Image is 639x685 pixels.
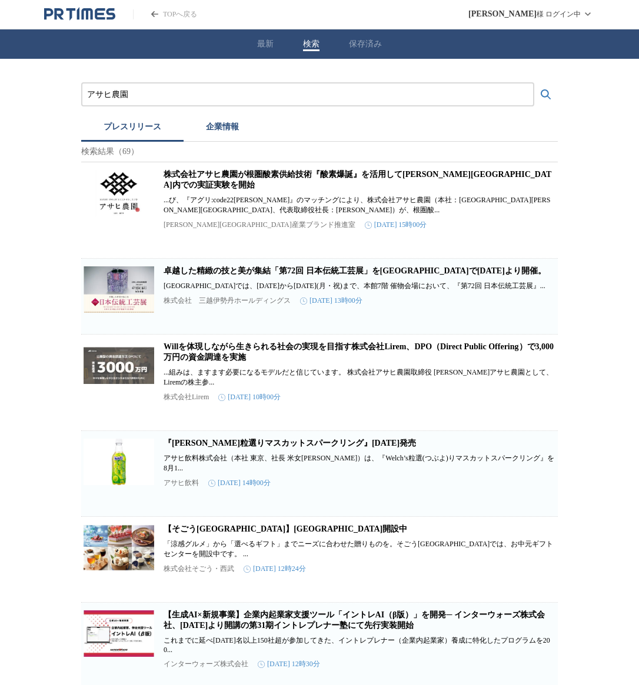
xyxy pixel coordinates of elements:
[218,392,281,402] time: [DATE] 10時00分
[349,39,382,49] button: 保存済み
[164,453,555,473] p: アサヒ飲料株式会社（本社 東京、社長 米女[PERSON_NAME]）は、『Welch’s粒選(つぶよ)りマスカットスパークリング』を8月1...
[164,524,407,533] a: 【そごう[GEOGRAPHIC_DATA]】[GEOGRAPHIC_DATA]開設中
[81,142,558,162] p: 検索結果（69）
[84,342,154,389] img: Willを体現しながら生きられる社会の実現を目指す株式会社Lirem、DPO（Direct Public Offering）で3,000万円の資金調達を実施
[81,116,184,142] button: プレスリリース
[164,539,555,559] p: 「涼感グルメ」から「選べるギフト」までニーズに合わせた贈りものを。そごう[GEOGRAPHIC_DATA]では、お中元ギフトセンターを開設中です。 ...
[164,439,416,447] a: 『[PERSON_NAME]粒選りマスカットスパークリング』[DATE]発売
[133,9,197,19] a: PR TIMESのトップページはこちら
[164,636,555,654] p: これまでに延べ[DATE]名以上150社超が参加してきた、イントレプレナー（企業内起業家）養成に特化したプログラムを200...
[44,7,115,21] a: PR TIMESのトップページはこちら
[164,610,545,630] a: 【生成AI×新規事業】企業内起業家支援ツール「イントレAI（β版）」を開発─ インターウォーズ株式会社、[DATE]より開講の第31期イントレプレナー塾にて先行実装開始
[84,266,154,313] img: 卓越した精緻の技と美が集結「第72回 日本伝統工芸展」を日本橋三越本店で9月3日(水)より開催。
[164,367,555,387] p: ...組みは、ますます必要になるモデルだと信じています。 株式会社アサヒ農園取締役 [PERSON_NAME]アサヒ農園として、Liremの株主参...
[164,281,555,291] p: [GEOGRAPHIC_DATA]では、[DATE]から[DATE](月・祝)まで、本館7階 催物会場において、『第72回 日本伝統工芸展』...
[244,564,306,574] time: [DATE] 12時24分
[164,392,209,402] p: 株式会社Lirem
[300,296,362,306] time: [DATE] 13時00分
[208,478,271,488] time: [DATE] 14時00分
[164,170,551,189] a: 株式会社アサヒ農園が根圏酸素供給技術『酸素爆誕』を活用して[PERSON_NAME][GEOGRAPHIC_DATA]内での実証実験を開始
[164,266,546,275] a: 卓越した精緻の技と美が集結「第72回 日本伝統工芸展」を[GEOGRAPHIC_DATA]で[DATE]より開催。
[184,116,261,142] button: 企業情報
[468,9,537,19] span: [PERSON_NAME]
[164,220,355,230] p: [PERSON_NAME][GEOGRAPHIC_DATA]産業ブランド推進室
[164,195,555,215] p: ...び、『アグリ:code22[PERSON_NAME]』のマッチングにより、株式会社アサヒ農園（本社：[GEOGRAPHIC_DATA][PERSON_NAME][GEOGRAPHIC_DA...
[258,659,320,669] time: [DATE] 12時30分
[164,478,199,488] p: アサヒ飲料
[87,88,528,101] input: プレスリリースおよび企業を検索する
[534,83,558,106] button: 検索する
[303,39,319,49] button: 検索
[84,610,154,657] img: 【生成AI×新規事業】企業内起業家支援ツール「イントレAI（β版）」を開発─ インターウォーズ株式会社、6月13日(金)より開講の第31期イントレプレナー塾にて先行実装開始
[164,659,248,669] p: インターウォーズ株式会社
[84,169,154,216] img: 株式会社アサヒ農園が根圏酸素供給技術『酸素爆誕』を活用して深谷市内での実証実験を開始
[365,220,427,230] time: [DATE] 15時00分
[84,438,154,485] img: 『Welch’s粒選りマスカットスパークリング』8月12日発売
[257,39,274,49] button: 最新
[164,564,234,574] p: 株式会社そごう・西武
[164,296,291,306] p: 株式会社 三越伊勢丹ホールディングス
[84,524,154,571] img: 【そごう横浜店】お中元ギフトセンター開設中
[164,342,554,362] a: Willを体現しながら生きられる社会の実現を目指す株式会社Lirem、DPO（Direct Public Offering）で3,000万円の資金調達を実施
